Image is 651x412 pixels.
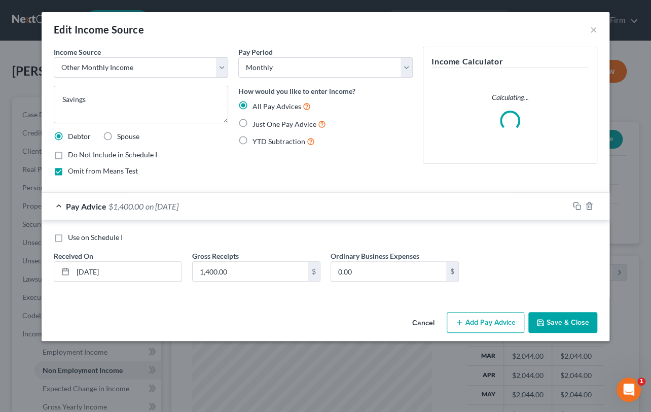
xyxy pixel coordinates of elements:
span: Use on Schedule I [68,233,123,242]
label: Gross Receipts [192,251,239,261]
span: Spouse [117,132,139,141]
button: Cancel [404,313,443,333]
h5: Income Calculator [431,55,589,68]
span: YTD Subtraction [252,137,305,146]
span: Do Not Include in Schedule I [68,150,157,159]
span: Pay Advice [66,201,106,211]
button: Save & Close [528,312,597,333]
input: 0.00 [331,262,446,281]
label: Pay Period [238,47,273,57]
div: Edit Income Source [54,22,144,37]
div: $ [446,262,458,281]
span: Received On [54,252,93,260]
span: All Pay Advices [252,102,301,111]
span: Income Source [54,48,101,56]
span: Just One Pay Advice [252,120,316,128]
div: $ [308,262,320,281]
button: Add Pay Advice [447,312,524,333]
iframe: Intercom live chat [617,377,641,402]
span: $1,400.00 [108,201,143,211]
span: Debtor [68,132,91,141]
span: Omit from Means Test [68,166,138,175]
span: 1 [637,377,645,386]
input: 0.00 [193,262,308,281]
label: How would you like to enter income? [238,86,355,96]
button: × [590,23,597,36]
span: on [DATE] [146,201,178,211]
input: MM/DD/YYYY [73,262,182,281]
p: Calculating... [431,92,589,102]
label: Ordinary Business Expenses [331,251,419,261]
